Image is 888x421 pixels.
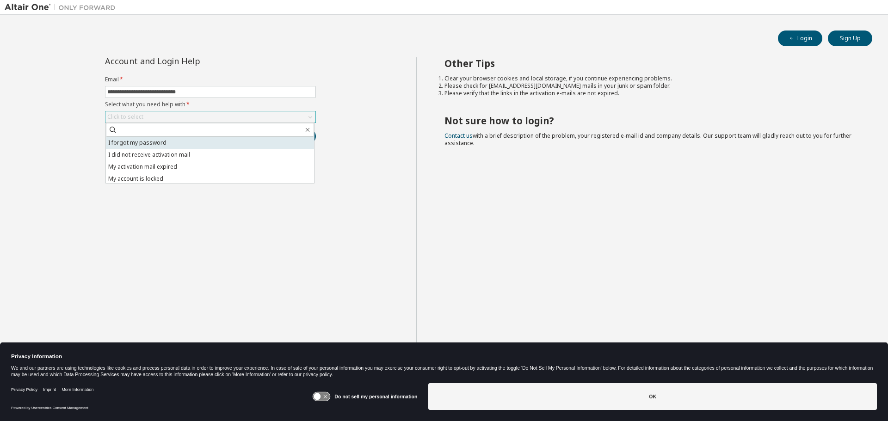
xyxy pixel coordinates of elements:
[778,31,822,46] button: Login
[444,75,856,82] li: Clear your browser cookies and local storage, if you continue experiencing problems.
[105,111,315,122] div: Click to select
[444,132,851,147] span: with a brief description of the problem, your registered e-mail id and company details. Our suppo...
[444,115,856,127] h2: Not sure how to login?
[105,76,316,83] label: Email
[444,132,473,140] a: Contact us
[444,90,856,97] li: Please verify that the links in the activation e-mails are not expired.
[828,31,872,46] button: Sign Up
[107,113,143,121] div: Click to select
[444,82,856,90] li: Please check for [EMAIL_ADDRESS][DOMAIN_NAME] mails in your junk or spam folder.
[105,57,274,65] div: Account and Login Help
[105,101,316,108] label: Select what you need help with
[444,57,856,69] h2: Other Tips
[5,3,120,12] img: Altair One
[106,137,314,149] li: I forgot my password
